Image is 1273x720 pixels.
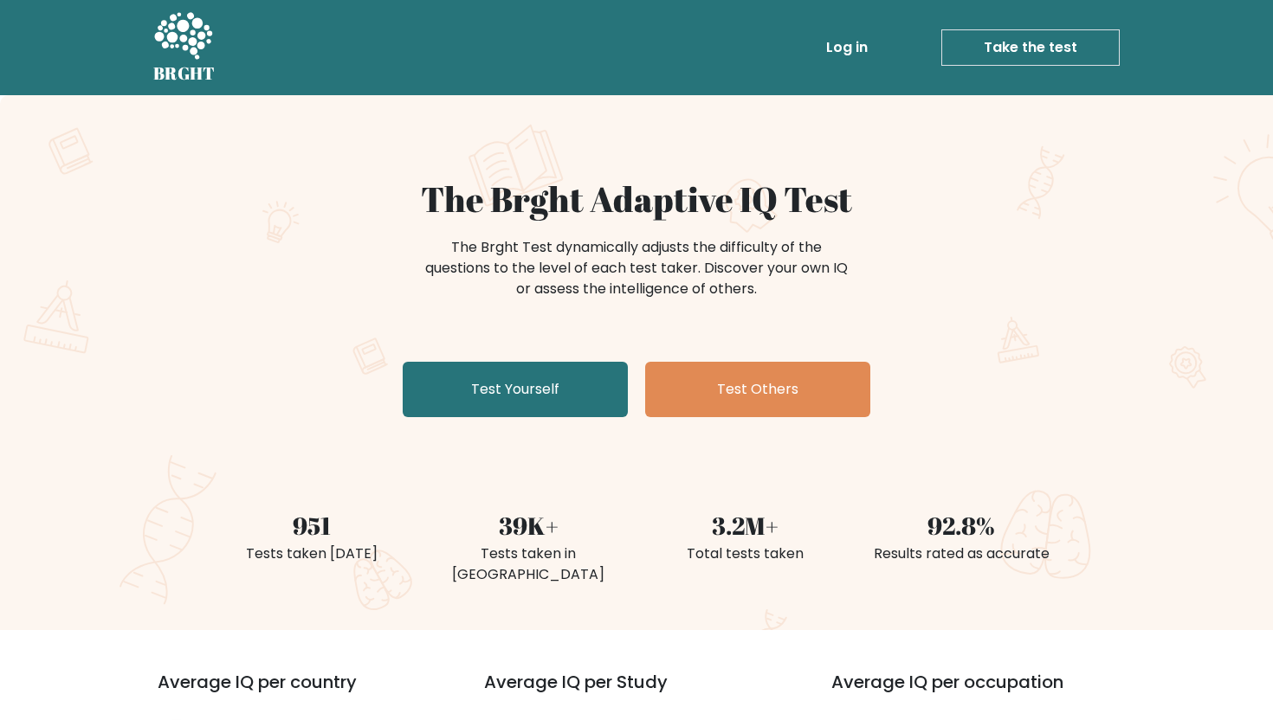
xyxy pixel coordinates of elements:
div: Results rated as accurate [863,543,1059,564]
h3: Average IQ per country [158,672,422,713]
a: Test Others [645,362,870,417]
div: 39K+ [430,507,626,543]
h1: The Brght Adaptive IQ Test [214,178,1059,220]
h3: Average IQ per Study [484,672,790,713]
a: Test Yourself [403,362,628,417]
h5: BRGHT [153,63,216,84]
div: 3.2M+ [647,507,843,543]
a: Take the test [941,29,1120,66]
div: Total tests taken [647,543,843,564]
h3: Average IQ per occupation [831,672,1137,713]
div: 951 [214,507,410,543]
a: BRGHT [153,7,216,88]
a: Log in [819,30,875,65]
div: Tests taken [DATE] [214,543,410,564]
div: Tests taken in [GEOGRAPHIC_DATA] [430,543,626,585]
div: 92.8% [863,507,1059,543]
div: The Brght Test dynamically adjusts the difficulty of the questions to the level of each test take... [420,237,853,299]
